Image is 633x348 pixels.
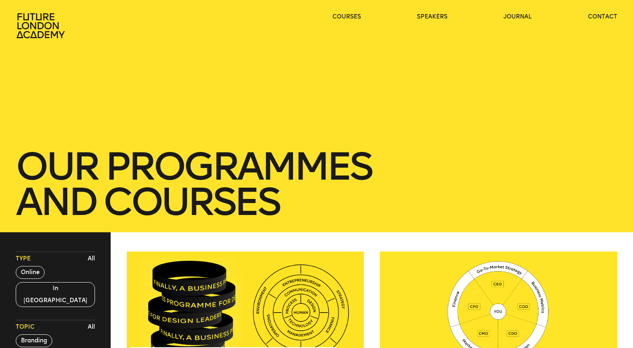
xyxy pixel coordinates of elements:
a: contact [588,13,617,21]
a: courses [332,13,361,21]
button: All [86,321,97,333]
button: In [GEOGRAPHIC_DATA] [16,282,95,307]
span: Type [16,255,31,263]
h1: our Programmes and courses [16,149,617,219]
a: journal [503,13,532,21]
span: Topic [16,323,35,331]
button: Online [16,266,45,279]
button: All [86,253,97,265]
button: Branding [16,334,52,347]
a: speakers [417,13,447,21]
